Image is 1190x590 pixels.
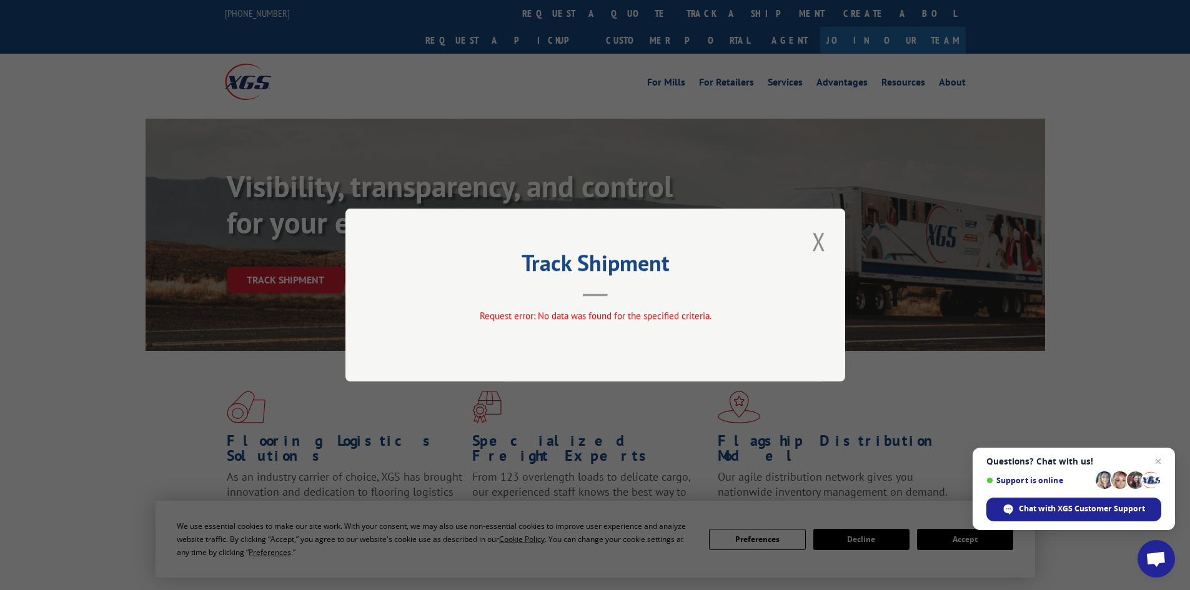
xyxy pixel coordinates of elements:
[1138,540,1175,578] a: Open chat
[479,310,711,322] span: Request error: No data was found for the specified criteria.
[408,254,783,278] h2: Track Shipment
[808,224,830,258] button: Close modal
[986,456,1161,466] span: Questions? Chat with us!
[1019,503,1145,514] span: Chat with XGS Customer Support
[986,476,1091,485] span: Support is online
[986,498,1161,521] span: Chat with XGS Customer Support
